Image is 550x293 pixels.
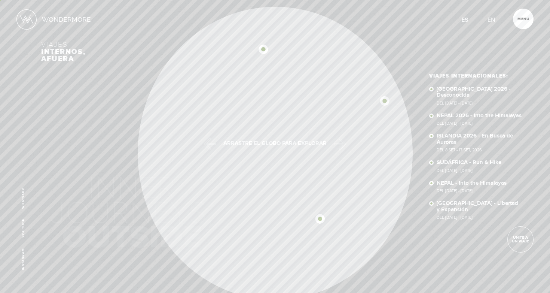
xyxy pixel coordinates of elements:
[437,180,523,193] a: NEPAL - Into the HimalayasDel [DATE] - [DATE]
[488,14,495,26] a: EN
[437,133,523,152] a: ISLANDIA 2026 - En Busca de AurorasDel 8 SET - 17 SET, 2026
[437,160,523,173] a: SUDÁFRICA - Run & HikeDel [DATE] - [DATE]
[429,73,523,79] h3: Viajes Internacionales:
[21,188,25,209] a: WhatsApp
[461,14,468,26] a: ES
[488,16,495,24] span: EN
[380,96,389,106] img: icon
[259,45,268,54] img: icon
[42,17,91,22] img: Nombre Logo
[508,236,533,243] span: Unite a un viaje
[437,200,523,220] a: [GEOGRAPHIC_DATA] - Libertad y ExpansiónDel [DATE] - [DATE]
[437,121,523,126] span: Del [DATE] - [DATE]
[437,189,523,193] span: Del [DATE] - [DATE]
[437,86,523,105] a: [GEOGRAPHIC_DATA] 2026 - DesconocidaDel [DATE] - [DATE]
[437,169,523,173] span: Del [DATE] - [DATE]
[16,9,37,30] img: Logo
[461,16,468,24] span: ES
[517,17,529,21] span: Menu
[437,215,523,220] span: Del [DATE] - [DATE]
[315,214,324,224] img: icon
[437,101,523,105] span: Del [DATE] - [DATE]
[437,148,523,152] span: Del 8 SET - 17 SET, 2026
[437,113,523,126] a: NEPAL 2026 - Into the HimalayasDel [DATE] - [DATE]
[41,41,509,63] h3: Viajes internos, afuera
[223,141,327,146] div: Arrastre el globo para explorar
[21,219,25,238] a: Youtube
[507,226,534,253] a: Unite a un viaje
[21,248,25,270] a: Instagram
